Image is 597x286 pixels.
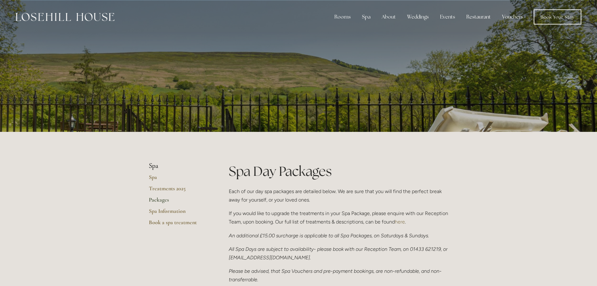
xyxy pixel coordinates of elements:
em: Please be advised, that Spa Vouchers and pre-payment bookings, are non-refundable, and non-transf... [229,268,442,283]
li: Spa [149,162,209,170]
a: Vouchers [497,11,528,23]
a: Book Your Stay [534,9,581,24]
em: All Spa Days are subject to availability- please book with our Reception Team, on 01433 621219, o... [229,246,449,261]
em: An additional £15.00 surcharge is applicable to all Spa Packages, on Saturdays & Sundays. [229,233,429,239]
img: Losehill House [16,13,114,21]
p: If you would like to upgrade the treatments in your Spa Package, please enquire with our Receptio... [229,209,448,226]
a: Treatments 2025 [149,185,209,196]
div: Weddings [402,11,434,23]
div: About [377,11,401,23]
a: here [395,219,405,225]
div: Restaurant [461,11,496,23]
a: Book a spa treatment [149,219,209,230]
a: Packages [149,196,209,208]
a: Spa Information [149,208,209,219]
h1: Spa Day Packages [229,162,448,181]
div: Rooms [329,11,356,23]
div: Spa [357,11,375,23]
div: Events [435,11,460,23]
a: Spa [149,174,209,185]
p: Each of our day spa packages are detailed below. We are sure that you will find the perfect break... [229,187,448,204]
